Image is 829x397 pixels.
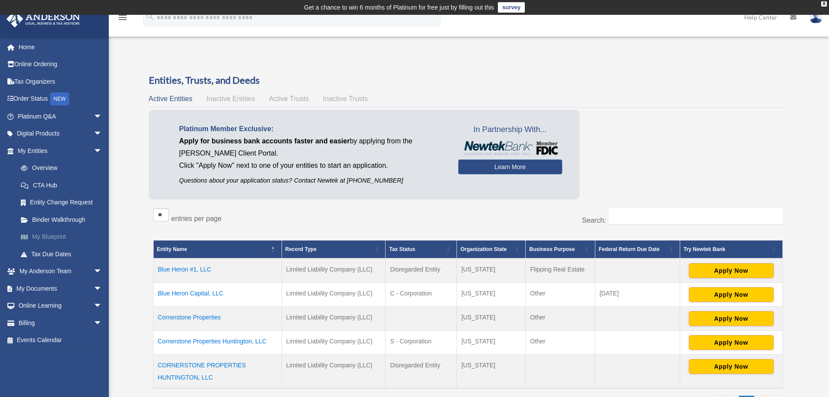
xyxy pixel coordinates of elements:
span: Active Trusts [269,95,309,102]
td: S - Corporation [386,331,457,355]
td: Limited Liability Company (LLC) [282,283,386,307]
span: arrow_drop_down [94,142,111,160]
p: Questions about your application status? Contact Newtek at [PHONE_NUMBER] [179,175,445,186]
th: Entity Name: Activate to invert sorting [153,241,282,259]
div: close [821,1,827,7]
span: In Partnership With... [458,123,562,137]
button: Apply Now [689,359,774,374]
a: My Entitiesarrow_drop_down [6,142,115,159]
span: Entity Name [157,246,187,252]
a: Overview [12,159,111,177]
h3: Entities, Trusts, and Deeds [149,74,787,87]
a: Online Ordering [6,56,115,73]
a: My Anderson Teamarrow_drop_down [6,263,115,280]
a: CTA Hub [12,176,115,194]
button: Apply Now [689,263,774,278]
span: arrow_drop_down [94,108,111,126]
td: Disregarded Entity [386,258,457,283]
td: [US_STATE] [457,283,526,307]
td: CORNERSTONE PROPERTIES HUNTINGTON, LLC [153,355,282,389]
img: User Pic [809,11,822,24]
span: Active Entities [149,95,192,102]
td: Cornerstone Properties [153,307,282,331]
a: Billingarrow_drop_down [6,314,115,332]
div: Try Newtek Bank [684,244,769,254]
label: entries per page [171,215,222,222]
div: Get a chance to win 6 months of Platinum for free just by filling out this [304,2,494,13]
button: Apply Now [689,287,774,302]
td: Limited Liability Company (LLC) [282,307,386,331]
td: Limited Liability Company (LLC) [282,331,386,355]
span: Tax Status [389,246,415,252]
i: menu [117,12,128,23]
th: Try Newtek Bank : Activate to sort [680,241,782,259]
a: Binder Walkthrough [12,211,115,228]
a: Digital Productsarrow_drop_down [6,125,115,143]
td: [US_STATE] [457,331,526,355]
td: [US_STATE] [457,355,526,389]
a: Learn More [458,159,562,174]
img: Anderson Advisors Platinum Portal [4,10,83,27]
td: Blue Heron #1, LLC [153,258,282,283]
a: Platinum Q&Aarrow_drop_down [6,108,115,125]
a: Entity Change Request [12,194,115,211]
td: Flipping Real Estate [526,258,595,283]
td: Blue Heron Capital, LLC [153,283,282,307]
a: menu [117,15,128,23]
span: arrow_drop_down [94,125,111,143]
td: Limited Liability Company (LLC) [282,258,386,283]
td: [DATE] [595,283,680,307]
a: Online Learningarrow_drop_down [6,297,115,315]
a: Order StatusNEW [6,90,115,108]
a: My Blueprint [12,228,115,246]
span: arrow_drop_down [94,263,111,281]
td: C - Corporation [386,283,457,307]
td: Disregarded Entity [386,355,457,389]
span: Inactive Trusts [323,95,368,102]
p: Platinum Member Exclusive: [179,123,445,135]
span: Inactive Entities [206,95,255,102]
td: Other [526,283,595,307]
a: Events Calendar [6,332,115,349]
td: Other [526,307,595,331]
span: Record Type [285,246,317,252]
button: Apply Now [689,311,774,326]
td: [US_STATE] [457,307,526,331]
img: NewtekBankLogoSM.png [463,141,558,155]
td: Other [526,331,595,355]
a: survey [498,2,525,13]
i: search [145,12,155,21]
span: Apply for business bank accounts faster and easier [179,137,350,145]
a: Tax Organizers [6,73,115,90]
th: Business Purpose: Activate to sort [526,241,595,259]
span: Federal Return Due Date [599,246,660,252]
span: Organization State [460,246,507,252]
th: Record Type: Activate to sort [282,241,386,259]
td: Limited Liability Company (LLC) [282,355,386,389]
a: Home [6,38,115,56]
span: Business Purpose [529,246,575,252]
label: Search: [582,217,606,224]
th: Federal Return Due Date: Activate to sort [595,241,680,259]
div: NEW [50,92,69,105]
span: arrow_drop_down [94,280,111,298]
td: [US_STATE] [457,258,526,283]
p: Click "Apply Now" next to one of your entities to start an application. [179,159,445,172]
button: Apply Now [689,335,774,350]
span: arrow_drop_down [94,297,111,315]
th: Organization State: Activate to sort [457,241,526,259]
a: My Documentsarrow_drop_down [6,280,115,297]
span: arrow_drop_down [94,314,111,332]
th: Tax Status: Activate to sort [386,241,457,259]
td: Cornerstone Properties Huntington, LLC [153,331,282,355]
p: by applying from the [PERSON_NAME] Client Portal. [179,135,445,159]
a: Tax Due Dates [12,245,115,263]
